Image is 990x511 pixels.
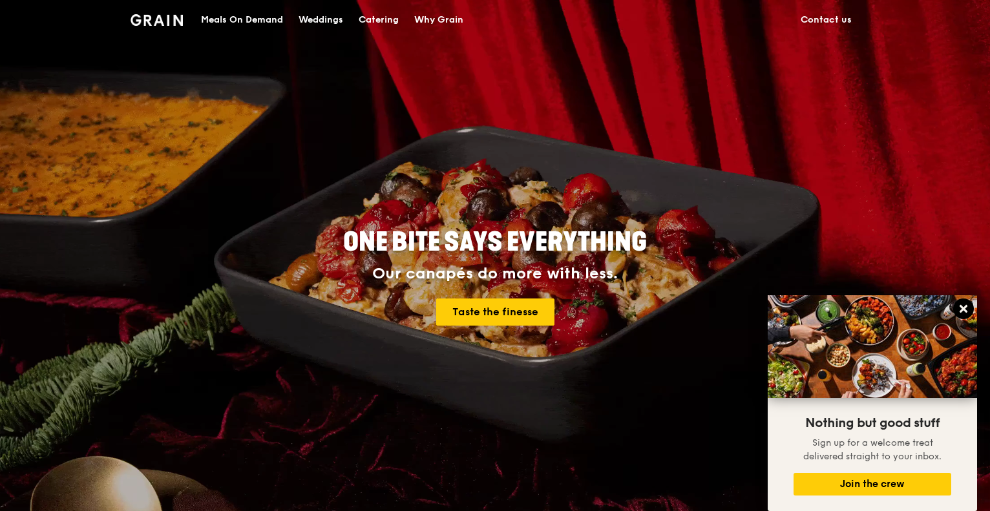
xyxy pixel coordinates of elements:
a: Weddings [291,1,351,39]
a: Why Grain [406,1,471,39]
div: Our canapés do more with less. [262,265,728,283]
img: DSC07876-Edit02-Large.jpeg [768,295,977,398]
span: Sign up for a welcome treat delivered straight to your inbox. [803,437,942,462]
div: Weddings [299,1,343,39]
div: Meals On Demand [201,1,283,39]
div: Catering [359,1,399,39]
span: Nothing but good stuff [805,415,940,431]
img: Grain [131,14,183,26]
a: Catering [351,1,406,39]
button: Close [953,298,974,319]
a: Contact us [793,1,859,39]
div: Why Grain [414,1,463,39]
a: Taste the finesse [436,298,554,326]
button: Join the crew [794,473,951,495]
span: ONE BITE SAYS EVERYTHING [343,227,647,258]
